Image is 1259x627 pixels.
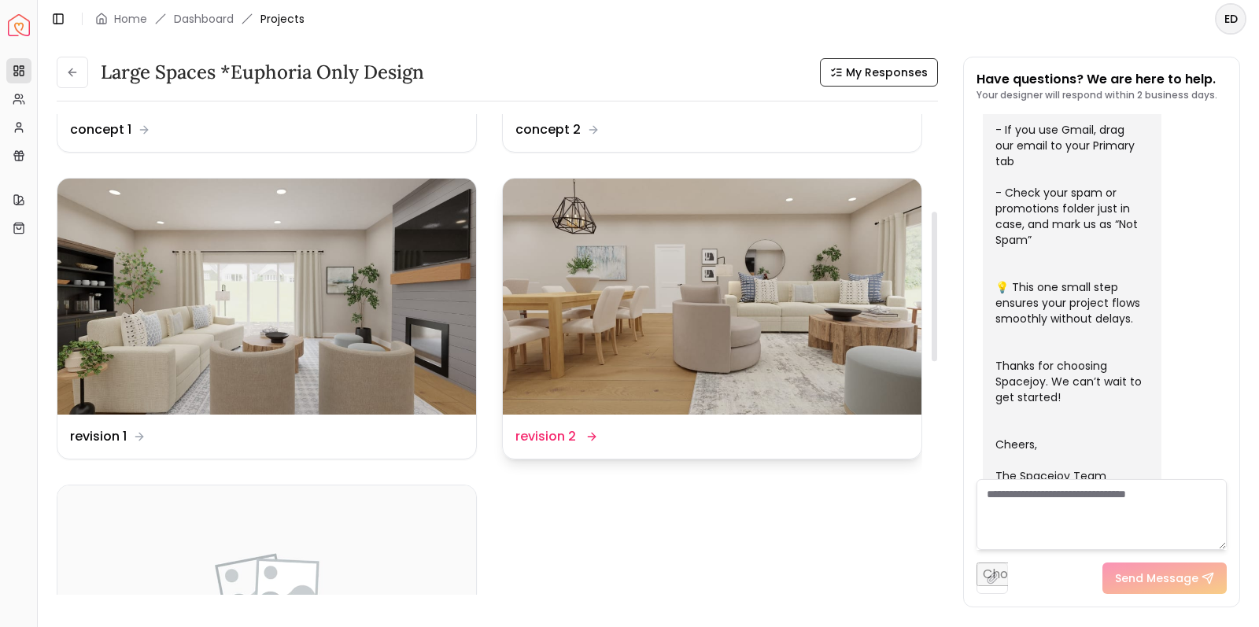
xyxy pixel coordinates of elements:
dd: revision 2 [515,427,576,446]
span: Projects [260,11,305,27]
a: Spacejoy [8,14,30,36]
span: ED [1217,5,1245,33]
dd: revision 1 [70,427,127,446]
img: revision 1 [57,179,476,414]
a: revision 2revision 2 [502,178,922,459]
a: revision 1revision 1 [57,178,477,459]
dd: concept 1 [70,120,131,139]
p: Your designer will respond within 2 business days. [977,89,1217,101]
button: ED [1215,3,1246,35]
h3: Large Spaces *Euphoria Only design [101,60,424,85]
img: revision 2 [503,179,921,414]
nav: breadcrumb [95,11,305,27]
button: My Responses [820,58,938,87]
a: Home [114,11,147,27]
a: Dashboard [174,11,234,27]
p: Have questions? We are here to help. [977,70,1217,89]
dd: concept 2 [515,120,581,139]
img: Spacejoy Logo [8,14,30,36]
span: My Responses [846,65,928,80]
